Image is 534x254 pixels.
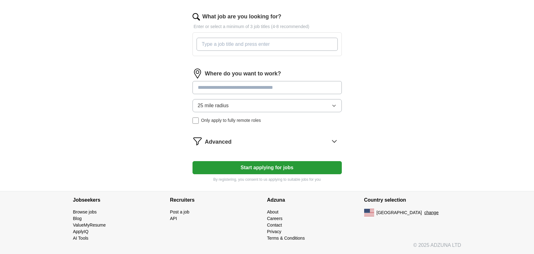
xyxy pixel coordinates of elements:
span: 25 mile radius [198,102,229,109]
a: Blog [73,216,82,221]
img: US flag [364,209,374,216]
a: Careers [267,216,283,221]
input: Only apply to fully remote roles [193,117,199,124]
a: ApplyIQ [73,229,89,234]
p: By registering, you consent to us applying to suitable jobs for you [193,177,342,182]
label: What job are you looking for? [202,12,281,21]
a: ValueMyResume [73,223,106,228]
a: AI Tools [73,236,89,241]
a: Post a job [170,209,189,214]
img: location.png [193,69,202,79]
img: search.png [193,13,200,21]
button: Start applying for jobs [193,161,342,174]
a: About [267,209,279,214]
div: © 2025 ADZUNA LTD [68,242,466,254]
input: Type a job title and press enter [197,38,338,51]
a: Terms & Conditions [267,236,305,241]
a: Browse jobs [73,209,97,214]
img: filter [193,136,202,146]
a: Privacy [267,229,281,234]
button: 25 mile radius [193,99,342,112]
label: Where do you want to work? [205,69,281,78]
span: Only apply to fully remote roles [201,117,261,124]
span: [GEOGRAPHIC_DATA] [377,209,422,216]
h4: Country selection [364,191,461,209]
a: API [170,216,177,221]
a: Contact [267,223,282,228]
p: Enter or select a minimum of 3 job titles (4-8 recommended) [193,23,342,30]
span: Advanced [205,138,232,146]
button: change [424,209,439,216]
